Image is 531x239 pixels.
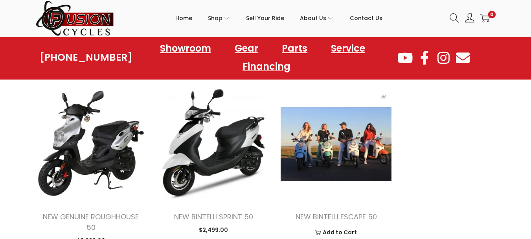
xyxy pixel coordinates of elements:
[376,89,391,104] span: Quick View
[480,13,490,23] a: 0
[350,8,382,28] span: Contact Us
[114,0,444,36] nav: Primary navigation
[40,52,132,63] a: [PHONE_NUMBER]
[246,0,284,36] a: Sell Your Ride
[175,8,192,28] span: Home
[175,0,192,36] a: Home
[43,212,139,232] a: NEW GENUINE ROUGHHOUSE 50
[274,39,315,57] a: Parts
[287,226,386,238] a: Add to Cart
[227,39,266,57] a: Gear
[199,226,202,234] span: $
[246,8,284,28] span: Sell Your Ride
[300,0,334,36] a: About Us
[132,39,396,76] nav: Menu
[199,226,228,234] span: 2,499.00
[323,39,373,57] a: Service
[235,57,298,76] a: Financing
[350,0,382,36] a: Contact Us
[152,39,219,57] a: Showroom
[296,212,377,222] a: NEW BINTELLI ESCAPE 50
[208,0,230,36] a: Shop
[300,8,326,28] span: About Us
[174,212,253,222] a: NEW BINTELLI SPRINT 50
[208,8,222,28] span: Shop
